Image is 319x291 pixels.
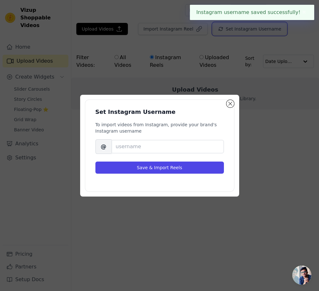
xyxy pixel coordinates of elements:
p: To import videos from Instagram, provide your brand's Instagram username [95,121,224,134]
h3: Set Instagram Username [95,107,224,116]
button: Close [301,9,308,16]
span: @ [95,139,112,154]
div: Instagram username saved successfully! [190,5,314,20]
button: Close modal [226,100,234,107]
input: username [112,140,224,153]
a: Open chat [292,266,311,285]
button: Save & Import Reels [95,162,224,174]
